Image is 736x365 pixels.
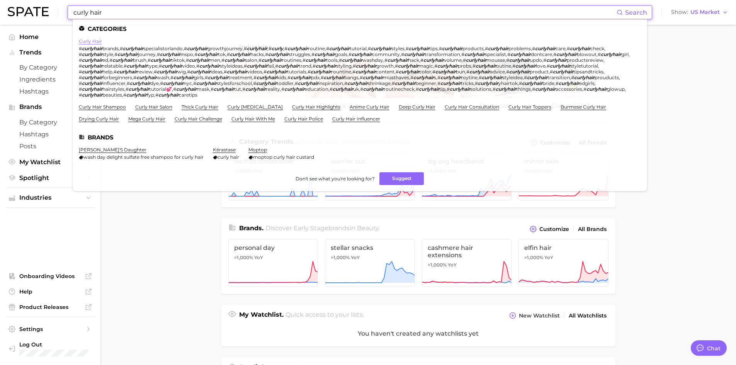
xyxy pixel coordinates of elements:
span: # [265,51,268,57]
em: curlyhair [112,57,133,63]
span: goals [335,51,347,57]
span: ideas [211,69,223,75]
span: Onboarding Videos [19,273,81,280]
span: # [79,57,82,63]
span: YoY [254,255,263,261]
span: routines [282,57,301,63]
span: outine [496,63,511,69]
span: My Watchlist [19,158,81,166]
a: curly hair toppers [508,104,551,110]
a: anime curly hair [350,104,389,110]
em: curlyhair [355,69,376,75]
span: problems [508,46,531,51]
span: # [258,57,262,63]
span: # [485,46,488,51]
span: # [432,69,435,75]
span: # [253,75,257,80]
span: # [275,63,278,69]
em: curlyhair [371,46,391,51]
span: specialistorlando [143,46,183,51]
span: # [148,57,151,63]
span: # [550,69,553,75]
em: curly [272,46,283,51]
span: US Market [690,10,720,14]
span: salon [245,57,257,63]
a: Hashtags [6,85,94,97]
span: mousse [486,57,505,63]
span: updo [530,57,542,63]
a: curly hair salon [135,104,172,110]
a: by Category [6,61,94,73]
span: # [187,69,190,75]
span: All Watchlists [569,312,607,319]
em: curlyhair [82,57,102,63]
span: # [506,57,509,63]
img: SPATE [8,7,49,16]
span: treatment [228,75,252,80]
span: # [133,75,136,80]
em: curlyhair [123,46,143,51]
a: curly [MEDICAL_DATA] [228,104,283,110]
em: curlyhair [82,69,102,75]
span: # [186,57,189,63]
span: Show [671,10,688,14]
span: struggles [289,51,310,57]
span: tools [326,57,338,63]
span: >1,000% [331,255,350,260]
em: curlyhair [509,69,530,75]
span: tutorials [287,69,306,75]
span: girl [621,51,629,57]
span: Trends [19,49,81,56]
span: # [547,63,550,69]
em: curlyhair [136,75,157,80]
span: Settings [19,326,81,333]
a: Settings [6,323,94,335]
span: tips [429,46,438,51]
em: curlyhair [82,51,102,57]
em: curlyhair [230,51,250,57]
em: curlyhair [199,63,220,69]
span: # [326,46,329,51]
em: curlyhair [208,75,228,80]
em: curlyhair [352,51,372,57]
em: curlyhair [464,51,485,57]
span: Spotlight [19,174,81,182]
em: curlyhair [553,69,573,75]
em: curlyhair [509,57,530,63]
em: curlyhair [268,51,289,57]
em: curlyhair [329,46,350,51]
em: curlyhair [117,51,138,57]
span: girls [194,75,204,80]
span: # [263,69,267,75]
span: journey [138,51,156,57]
button: Customize [528,224,571,234]
span: men [209,57,220,63]
a: curly hair with me [231,116,275,122]
em: curlyhair [409,46,429,51]
em: curlyhair [476,63,496,69]
span: # [439,46,442,51]
em: curlyhair [160,51,180,57]
span: # [512,63,515,69]
span: ed [102,57,108,63]
em: curlyhair [197,51,218,57]
span: # [303,57,306,63]
span: # [353,63,356,69]
a: personal day>1,000% YoY [228,239,318,287]
a: cashmere hair extensions>1,000% YoY [422,239,512,287]
span: # [284,46,287,51]
li: Categories [79,25,641,32]
span: help [102,69,112,75]
em: curlyhair [257,75,277,80]
span: wig [177,69,186,75]
span: tiktok [171,57,185,63]
span: # [287,75,291,80]
span: >1,000% [524,255,543,260]
button: ShowUS Market [669,7,730,17]
a: Onboarding Videos [6,270,94,282]
span: blowout [577,51,597,57]
em: curlyhair [157,69,177,75]
span: type [147,63,158,69]
em: curlyhair [388,57,408,63]
span: Industries [19,194,81,201]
